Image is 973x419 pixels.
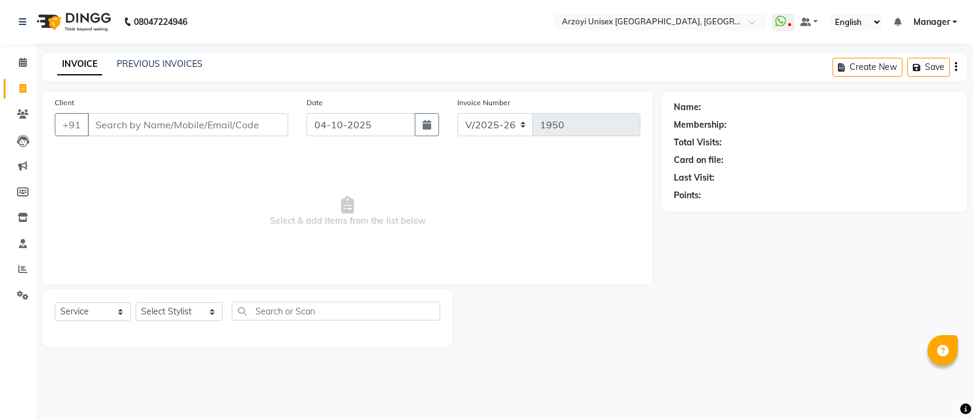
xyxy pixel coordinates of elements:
[907,58,950,77] button: Save
[306,97,323,108] label: Date
[117,58,203,69] a: PREVIOUS INVOICES
[674,119,727,131] div: Membership:
[88,113,288,136] input: Search by Name/Mobile/Email/Code
[674,101,701,114] div: Name:
[232,302,440,320] input: Search or Scan
[674,171,715,184] div: Last Visit:
[55,151,640,272] span: Select & add items from the list below
[674,189,701,202] div: Points:
[134,5,187,39] b: 08047224946
[674,136,722,149] div: Total Visits:
[913,16,950,29] span: Manager
[55,97,74,108] label: Client
[833,58,902,77] button: Create New
[457,97,510,108] label: Invoice Number
[55,113,89,136] button: +91
[57,54,102,75] a: INVOICE
[31,5,114,39] img: logo
[674,154,724,167] div: Card on file:
[922,370,961,407] iframe: chat widget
